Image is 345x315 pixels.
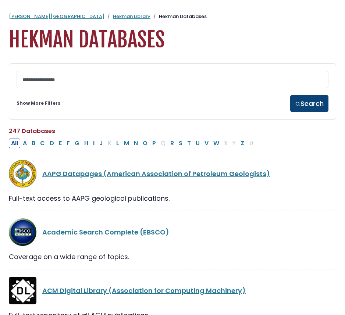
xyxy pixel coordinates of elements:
[114,139,121,148] button: Filter Results L
[9,252,336,262] div: Coverage on a wide range of topics.
[9,138,257,147] div: Alpha-list to filter by first letter of database name
[9,13,336,20] nav: breadcrumb
[57,139,64,148] button: Filter Results E
[9,193,336,203] div: Full-text access to AAPG geological publications.
[17,71,328,88] input: Search database by title or keyword
[9,13,104,20] a: [PERSON_NAME][GEOGRAPHIC_DATA]
[64,139,72,148] button: Filter Results F
[72,139,82,148] button: Filter Results G
[238,139,246,148] button: Filter Results Z
[42,228,169,237] a: Academic Search Complete (EBSCO)
[290,95,328,112] button: Search
[150,13,207,20] li: Hekman Databases
[21,139,29,148] button: Filter Results A
[9,28,336,52] h1: Hekman Databases
[122,139,131,148] button: Filter Results M
[42,169,270,178] a: AAPG Datapages (American Association of Petroleum Geologists)
[168,139,176,148] button: Filter Results R
[211,139,221,148] button: Filter Results W
[9,139,20,148] button: All
[150,139,158,148] button: Filter Results P
[82,139,90,148] button: Filter Results H
[47,139,56,148] button: Filter Results D
[97,139,105,148] button: Filter Results J
[141,139,150,148] button: Filter Results O
[17,100,60,107] a: Show More Filters
[202,139,211,148] button: Filter Results V
[9,127,55,135] span: 247 Databases
[177,139,185,148] button: Filter Results S
[193,139,202,148] button: Filter Results U
[132,139,140,148] button: Filter Results N
[38,139,47,148] button: Filter Results C
[91,139,97,148] button: Filter Results I
[42,286,246,295] a: ACM Digital Library (Association for Computing Machinery)
[185,139,193,148] button: Filter Results T
[113,13,150,20] a: Hekman Library
[29,139,38,148] button: Filter Results B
